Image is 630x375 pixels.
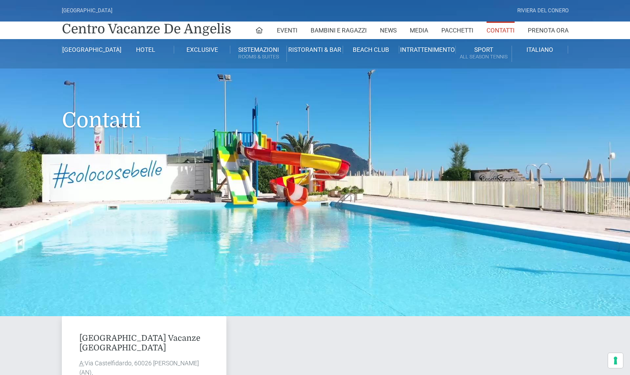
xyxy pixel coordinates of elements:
a: Prenota Ora [528,22,569,39]
small: Rooms & Suites [230,53,286,61]
a: Hotel [118,46,174,54]
a: Exclusive [174,46,230,54]
a: Bambini e Ragazzi [311,22,367,39]
a: Italiano [512,46,568,54]
h4: [GEOGRAPHIC_DATA] Vacanze [GEOGRAPHIC_DATA] [79,334,209,353]
span: Italiano [526,46,553,53]
a: Intrattenimento [399,46,455,54]
a: Pacchetti [441,22,473,39]
a: Centro Vacanze De Angelis [62,20,231,38]
h1: Contatti [62,69,569,146]
a: [GEOGRAPHIC_DATA] [62,46,118,54]
button: Le tue preferenze relative al consenso per le tecnologie di tracciamento [608,353,623,368]
a: SistemazioniRooms & Suites [230,46,286,62]
div: Riviera Del Conero [517,7,569,15]
div: [GEOGRAPHIC_DATA] [62,7,112,15]
a: Contatti [487,22,515,39]
a: Ristoranti & Bar [287,46,343,54]
a: SportAll Season Tennis [456,46,512,62]
small: All Season Tennis [456,53,512,61]
a: News [380,22,397,39]
a: Beach Club [343,46,399,54]
a: Media [410,22,428,39]
a: Eventi [277,22,297,39]
abbr: Address [79,360,85,367]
